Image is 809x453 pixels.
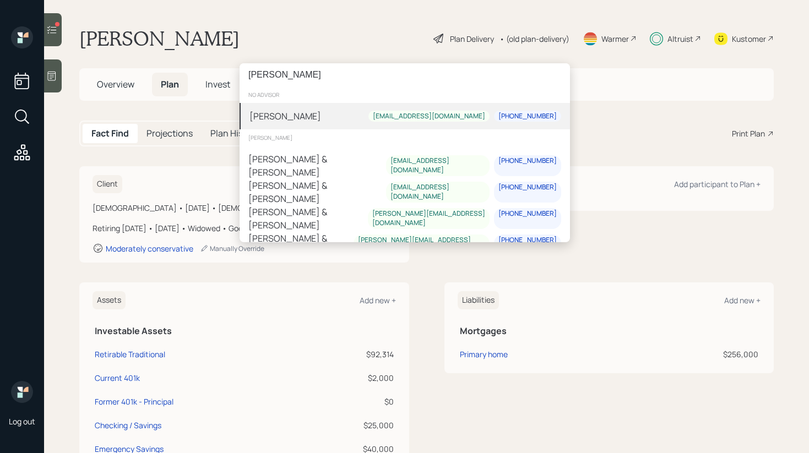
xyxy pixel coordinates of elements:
div: [PHONE_NUMBER] [498,112,557,121]
div: no advisor [240,86,570,103]
div: [PERSON_NAME][EMAIL_ADDRESS][DOMAIN_NAME] [372,209,485,228]
input: Type a command or search… [240,63,570,86]
div: [EMAIL_ADDRESS][DOMAIN_NAME] [373,112,485,121]
div: [EMAIL_ADDRESS][DOMAIN_NAME] [390,156,485,175]
div: [PHONE_NUMBER] [498,183,557,192]
div: [PERSON_NAME] & [PERSON_NAME] [248,205,368,232]
div: [PHONE_NUMBER] [498,156,557,166]
div: [PERSON_NAME] [249,110,321,123]
div: [EMAIL_ADDRESS][DOMAIN_NAME] [390,183,485,201]
div: [PERSON_NAME] & [PERSON_NAME] [248,152,386,179]
div: [PERSON_NAME] & [PERSON_NAME] [248,179,386,205]
div: [PHONE_NUMBER] [498,209,557,219]
div: [PERSON_NAME] [240,129,570,146]
div: [PERSON_NAME] & [PERSON_NAME] [248,232,354,258]
div: [PHONE_NUMBER] [498,236,557,245]
div: [PERSON_NAME][EMAIL_ADDRESS][PERSON_NAME][DOMAIN_NAME] [357,236,485,254]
